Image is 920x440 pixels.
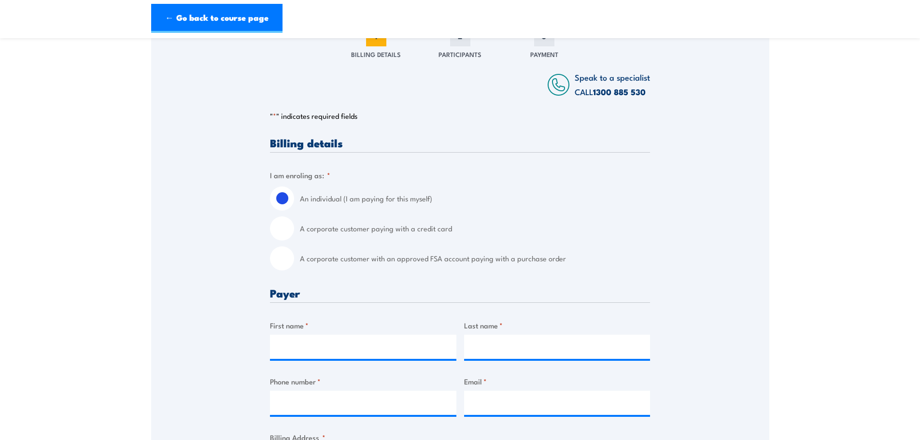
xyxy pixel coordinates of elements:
[300,246,650,270] label: A corporate customer with an approved FSA account paying with a purchase order
[351,49,401,59] span: Billing Details
[270,376,456,387] label: Phone number
[530,49,558,59] span: Payment
[575,71,650,98] span: Speak to a specialist CALL
[270,111,650,121] p: " " indicates required fields
[464,376,651,387] label: Email
[270,170,330,181] legend: I am enroling as:
[270,287,650,298] h3: Payer
[270,137,650,148] h3: Billing details
[593,85,646,98] a: 1300 885 530
[300,216,650,241] label: A corporate customer paying with a credit card
[464,320,651,331] label: Last name
[439,49,481,59] span: Participants
[151,4,283,33] a: ← Go back to course page
[300,186,650,211] label: An individual (I am paying for this myself)
[270,320,456,331] label: First name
